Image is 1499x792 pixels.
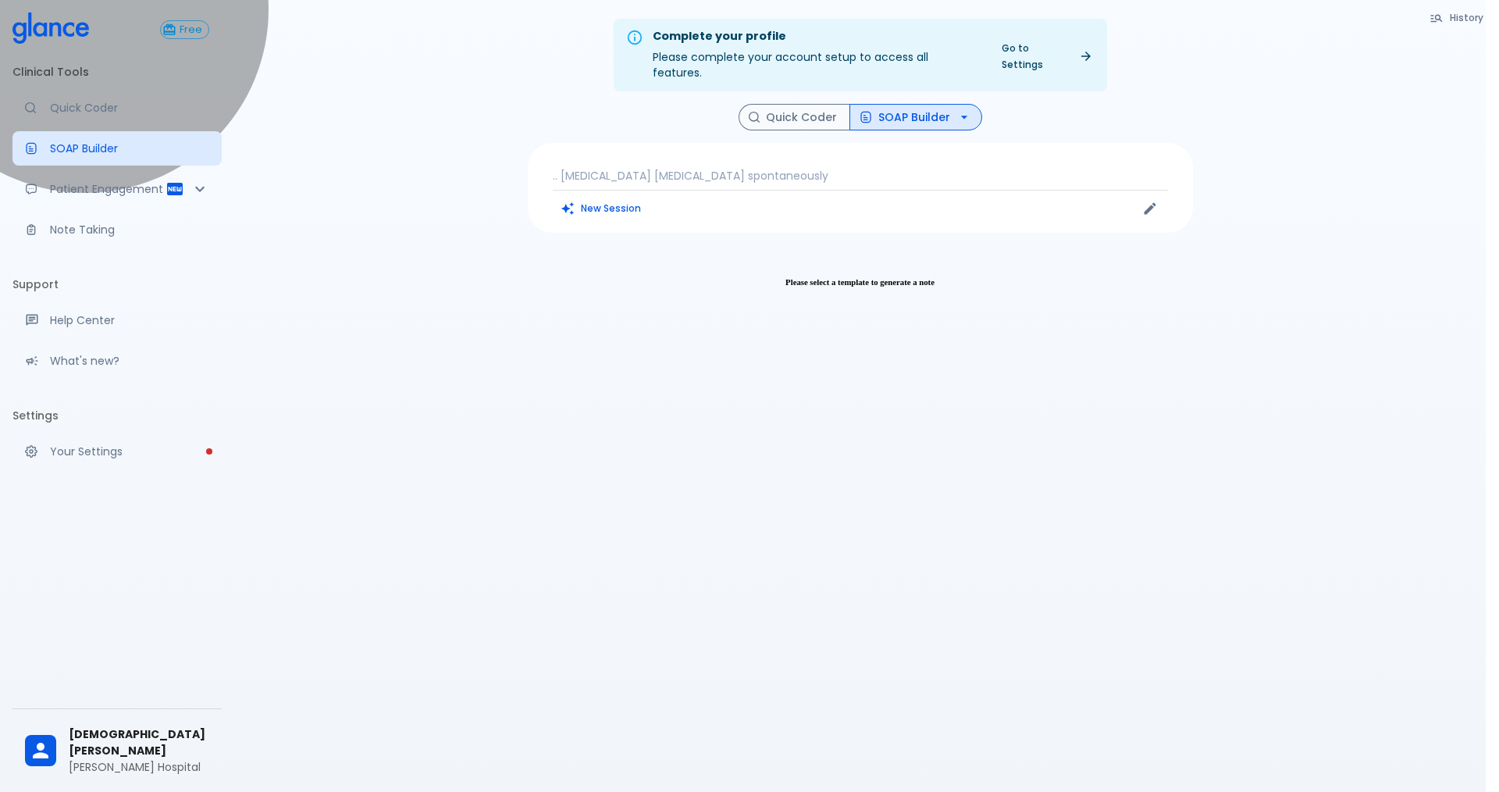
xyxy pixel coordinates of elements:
[173,24,208,36] span: Free
[12,434,222,469] a: Please complete account setup
[12,91,222,125] a: Moramiz: Find ICD10AM codes instantly
[992,37,1101,76] a: Go to Settings
[50,181,166,197] p: Patient Engagement
[12,212,222,247] a: Advanced note-taking
[50,444,209,459] p: Your Settings
[849,104,982,131] button: SOAP Builder
[69,726,209,759] span: [DEMOGRAPHIC_DATA][PERSON_NAME]
[12,397,222,434] li: Settings
[160,20,222,39] a: Click to view or change your subscription
[12,266,222,303] li: Support
[553,197,650,219] button: Clears all inputs and results.
[653,23,980,87] div: Please complete your account setup to access all features.
[1422,6,1493,29] button: History
[653,28,980,45] div: Complete your profile
[50,141,209,156] p: SOAP Builder
[739,104,850,131] button: Quick Coder
[50,353,209,369] p: What's new?
[553,168,1168,184] p: .. [MEDICAL_DATA] [MEDICAL_DATA] spontaneously
[12,303,222,337] a: Get help from our support team
[50,222,209,237] p: Note Taking
[1138,197,1162,220] button: Edit
[12,131,222,166] a: Docugen: Compose a clinical documentation in seconds
[50,100,209,116] p: Quick Coder
[528,277,1193,287] h6: Please select a template to generate a note
[69,759,209,775] p: [PERSON_NAME] Hospital
[12,172,222,206] div: Patient Reports & Referrals
[12,53,222,91] li: Clinical Tools
[12,344,222,378] div: Recent updates and feature releases
[50,312,209,328] p: Help Center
